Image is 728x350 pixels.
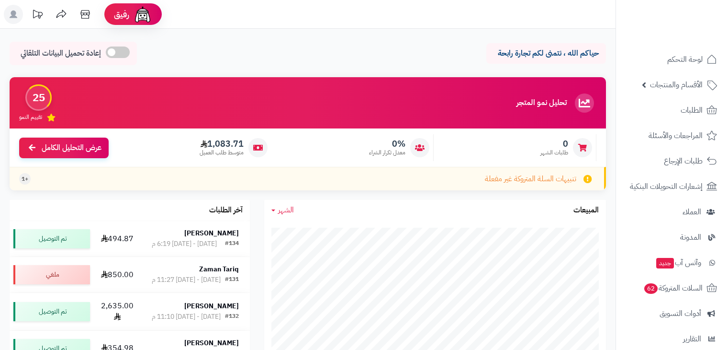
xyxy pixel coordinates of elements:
span: الطلبات [681,104,703,117]
span: لوحة التحكم [667,53,703,66]
td: 494.87 [94,221,141,257]
span: رفيق [114,9,129,20]
a: وآتس آبجديد [622,251,722,274]
td: 850.00 [94,257,141,292]
a: أدوات التسويق [622,302,722,325]
a: السلات المتروكة62 [622,277,722,300]
span: السلات المتروكة [643,281,703,295]
strong: Zaman Tariq [199,264,239,274]
span: جديد [656,258,674,268]
span: 0% [369,139,405,149]
span: 0 [540,139,568,149]
div: #131 [225,275,239,285]
span: طلبات الإرجاع [664,154,703,168]
img: logo-2.png [663,23,719,44]
span: التقارير [683,332,701,346]
img: ai-face.png [133,5,152,24]
span: معدل تكرار الشراء [369,149,405,157]
span: طلبات الشهر [540,149,568,157]
div: [DATE] - [DATE] 11:27 م [152,275,221,285]
span: وآتس آب [655,256,701,269]
a: عرض التحليل الكامل [19,138,109,158]
span: إعادة تحميل البيانات التلقائي [21,48,101,59]
span: إشعارات التحويلات البنكية [630,180,703,193]
span: 1,083.71 [200,139,244,149]
span: تنبيهات السلة المتروكة غير مفعلة [485,174,576,185]
strong: [PERSON_NAME] [184,301,239,311]
a: لوحة التحكم [622,48,722,71]
h3: تحليل نمو المتجر [516,99,567,107]
div: [DATE] - [DATE] 11:10 م [152,312,221,322]
a: طلبات الإرجاع [622,150,722,173]
span: +1 [22,175,28,183]
span: المدونة [680,231,701,244]
div: #134 [225,239,239,249]
div: [DATE] - [DATE] 6:19 م [152,239,217,249]
span: عرض التحليل الكامل [42,142,101,153]
a: العملاء [622,200,722,223]
span: 62 [644,283,658,294]
div: تم التوصيل [13,302,90,321]
strong: [PERSON_NAME] [184,228,239,238]
strong: [PERSON_NAME] [184,338,239,348]
h3: المبيعات [573,206,599,215]
span: الأقسام والمنتجات [650,78,703,92]
p: حياكم الله ، نتمنى لكم تجارة رابحة [493,48,599,59]
div: ملغي [13,265,90,284]
a: الطلبات [622,99,722,122]
div: تم التوصيل [13,229,90,248]
span: الشهر [278,204,294,216]
a: تحديثات المنصة [25,5,49,26]
span: المراجعات والأسئلة [649,129,703,142]
span: متوسط طلب العميل [200,149,244,157]
a: إشعارات التحويلات البنكية [622,175,722,198]
span: أدوات التسويق [660,307,701,320]
a: المدونة [622,226,722,249]
a: المراجعات والأسئلة [622,124,722,147]
span: تقييم النمو [19,113,42,121]
h3: آخر الطلبات [209,206,243,215]
div: #132 [225,312,239,322]
span: العملاء [683,205,701,219]
a: الشهر [271,205,294,216]
td: 2,635.00 [94,293,141,330]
